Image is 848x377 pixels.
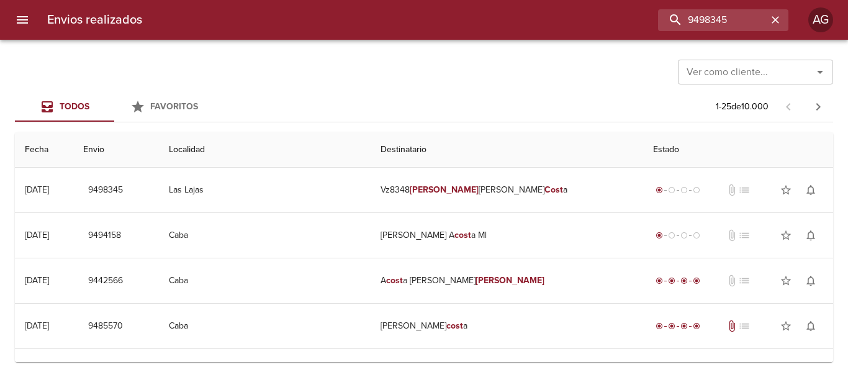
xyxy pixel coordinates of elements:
button: Activar notificaciones [798,178,823,202]
td: Caba [159,213,371,258]
span: notifications_none [805,184,817,196]
em: cost [386,275,403,286]
td: Vz8348 [PERSON_NAME] a [371,168,643,212]
span: notifications_none [805,320,817,332]
span: radio_button_checked [693,277,700,284]
em: cost [446,320,463,331]
span: radio_button_checked [680,322,688,330]
span: No tiene pedido asociado [738,275,751,287]
button: 9442566 [83,270,128,293]
span: radio_button_checked [693,322,700,330]
span: radio_button_unchecked [668,232,675,239]
span: radio_button_checked [668,277,675,284]
span: radio_button_checked [656,322,663,330]
span: Pagina siguiente [803,92,833,122]
button: Agregar a favoritos [774,314,798,338]
span: Tiene documentos adjuntos [726,320,738,332]
span: radio_button_checked [680,277,688,284]
button: Agregar a favoritos [774,178,798,202]
div: [DATE] [25,275,49,286]
td: Caba [159,258,371,303]
td: Las Lajas [159,168,371,212]
span: No tiene documentos adjuntos [726,275,738,287]
th: Localidad [159,132,371,168]
div: [DATE] [25,320,49,331]
div: Generado [653,229,703,242]
span: No tiene pedido asociado [738,184,751,196]
span: No tiene pedido asociado [738,229,751,242]
button: Agregar a favoritos [774,223,798,248]
span: notifications_none [805,275,817,287]
span: 9485570 [88,319,123,334]
span: radio_button_checked [668,322,675,330]
em: [PERSON_NAME] [476,275,544,286]
td: [PERSON_NAME] A a Ml [371,213,643,258]
div: [DATE] [25,184,49,195]
div: Tabs Envios [15,92,214,122]
button: menu [7,5,37,35]
span: Favoritos [150,101,198,112]
span: radio_button_unchecked [693,186,700,194]
input: buscar [658,9,767,31]
th: Envio [73,132,159,168]
td: [PERSON_NAME] a [371,304,643,348]
span: No tiene documentos adjuntos [726,184,738,196]
span: No tiene pedido asociado [738,320,751,332]
div: Abrir información de usuario [808,7,833,32]
th: Estado [643,132,833,168]
span: star_border [780,184,792,196]
span: radio_button_checked [656,232,663,239]
td: A a [PERSON_NAME] [371,258,643,303]
p: 1 - 25 de 10.000 [716,101,769,113]
span: 9498345 [88,183,123,198]
span: star_border [780,320,792,332]
span: radio_button_unchecked [668,186,675,194]
em: Cost [544,184,563,195]
button: 9498345 [83,179,128,202]
button: Activar notificaciones [798,268,823,293]
button: Agregar a favoritos [774,268,798,293]
button: Activar notificaciones [798,223,823,248]
span: radio_button_checked [656,277,663,284]
span: 9442566 [88,273,123,289]
span: No tiene documentos adjuntos [726,229,738,242]
span: 9494158 [88,228,121,243]
div: Entregado [653,320,703,332]
button: 9485570 [83,315,128,338]
th: Fecha [15,132,73,168]
span: star_border [780,275,792,287]
div: [DATE] [25,230,49,240]
span: star_border [780,229,792,242]
span: radio_button_unchecked [680,186,688,194]
th: Destinatario [371,132,643,168]
button: Activar notificaciones [798,314,823,338]
span: notifications_none [805,229,817,242]
div: Entregado [653,275,703,287]
button: 9494158 [83,224,126,247]
span: Pagina anterior [774,100,803,112]
span: radio_button_unchecked [693,232,700,239]
span: Todos [60,101,89,112]
td: Caba [159,304,371,348]
span: radio_button_checked [656,186,663,194]
button: Abrir [811,63,829,81]
em: cost [454,230,471,240]
span: radio_button_unchecked [680,232,688,239]
div: AG [808,7,833,32]
em: [PERSON_NAME] [410,184,479,195]
h6: Envios realizados [47,10,142,30]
